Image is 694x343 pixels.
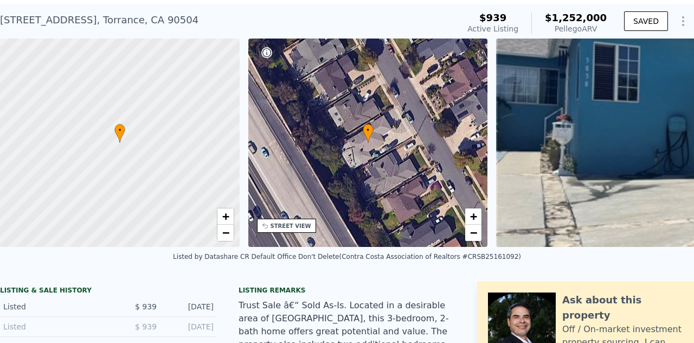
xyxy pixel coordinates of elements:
[545,23,607,34] div: Pellego ARV
[465,225,481,241] a: Zoom out
[217,225,234,241] a: Zoom out
[672,10,694,32] button: Show Options
[173,253,521,261] div: Listed by Datashare CR Default Office Don't Delete (Contra Costa Association of Realtors #CRSB251...
[114,125,125,135] span: •
[479,12,506,23] span: $939
[217,208,234,225] a: Zoom in
[465,208,481,225] a: Zoom in
[135,322,157,331] span: $ 939
[363,124,374,143] div: •
[624,11,668,31] button: SAVED
[470,209,477,223] span: +
[222,209,229,223] span: +
[467,24,518,33] span: Active Listing
[135,302,157,311] span: $ 939
[545,12,607,23] span: $1,252,000
[470,226,477,239] span: −
[239,286,455,295] div: Listing remarks
[165,301,214,312] div: [DATE]
[222,226,229,239] span: −
[363,125,374,135] span: •
[3,321,100,332] div: Listed
[562,293,683,323] div: Ask about this property
[3,301,100,312] div: Listed
[271,222,311,230] div: STREET VIEW
[165,321,214,332] div: [DATE]
[114,124,125,143] div: •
